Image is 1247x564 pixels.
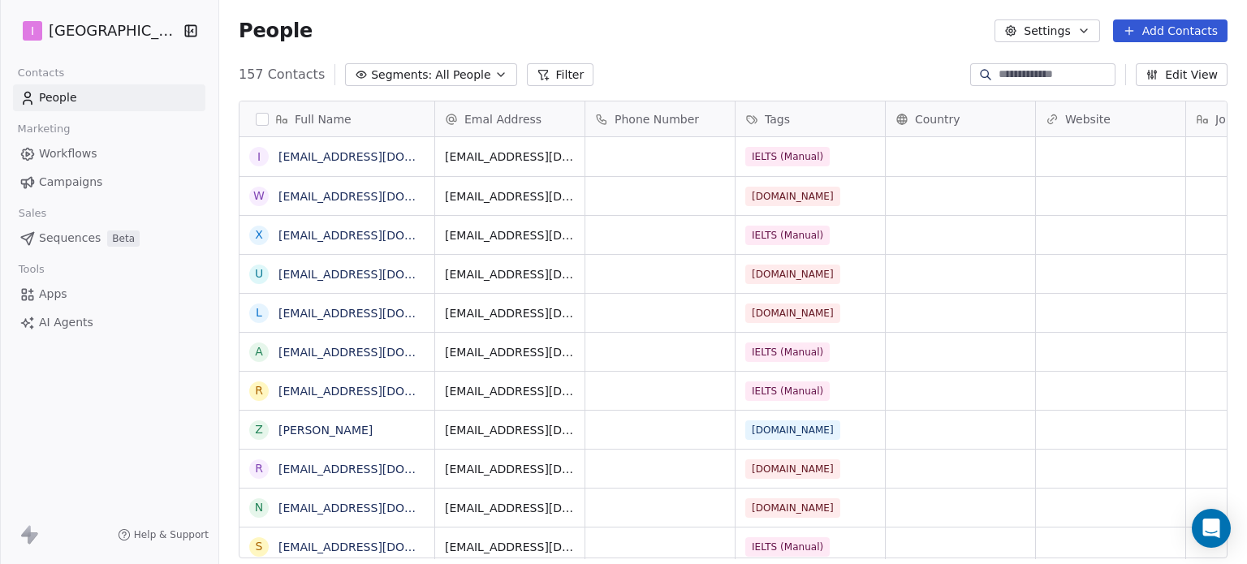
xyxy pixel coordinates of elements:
span: [DOMAIN_NAME] [745,304,840,323]
span: AI Agents [39,314,93,331]
span: [GEOGRAPHIC_DATA] [49,20,179,41]
button: Edit View [1136,63,1228,86]
div: r [255,460,263,477]
span: [DOMAIN_NAME] [745,498,840,518]
span: Tags [765,111,790,127]
a: [PERSON_NAME] [278,424,373,437]
span: People [39,89,77,106]
span: I [31,23,34,39]
span: Beta [107,230,140,247]
span: People [239,19,313,43]
span: Country [915,111,960,127]
span: All People [435,67,490,84]
a: [EMAIL_ADDRESS][DOMAIN_NAME] [278,540,477,553]
span: [EMAIL_ADDRESS][DOMAIN_NAME] [445,461,575,477]
span: [DOMAIN_NAME] [745,187,840,206]
span: Sales [11,201,54,226]
button: I[GEOGRAPHIC_DATA] [19,17,173,45]
button: Settings [995,19,1099,42]
div: Open Intercom Messenger [1192,509,1231,548]
a: [EMAIL_ADDRESS][DOMAIN_NAME] [278,307,477,320]
span: Workflows [39,145,97,162]
a: [EMAIL_ADDRESS][DOMAIN_NAME] [278,502,477,514]
span: Segments: [371,67,432,84]
div: grid [239,137,435,559]
div: n [255,499,263,516]
div: Emal Address [435,101,585,136]
span: IELTS (Manual) [745,537,830,557]
a: [EMAIL_ADDRESS][DOMAIN_NAME] [278,229,477,242]
span: Contacts [11,61,71,85]
span: [EMAIL_ADDRESS][DOMAIN_NAME] [445,344,575,360]
span: [EMAIL_ADDRESS][DOMAIN_NAME] [445,227,575,243]
div: Z [255,421,263,438]
a: [EMAIL_ADDRESS][DOMAIN_NAME] [278,346,477,359]
span: Campaigns [39,174,102,191]
span: [EMAIL_ADDRESS][DOMAIN_NAME] [445,500,575,516]
button: Add Contacts [1113,19,1228,42]
a: [EMAIL_ADDRESS][DOMAIN_NAME] [278,385,477,398]
span: [EMAIL_ADDRESS][DOMAIN_NAME] [445,539,575,555]
span: Full Name [295,111,352,127]
div: u [255,265,263,282]
span: [EMAIL_ADDRESS][DOMAIN_NAME] [445,422,575,438]
a: People [13,84,205,111]
span: [EMAIL_ADDRESS][DOMAIN_NAME] [445,305,575,321]
a: [EMAIL_ADDRESS][DOMAIN_NAME] [278,463,477,476]
div: s [256,538,263,555]
a: Help & Support [118,528,209,541]
div: x [255,226,263,243]
span: [EMAIL_ADDRESS][DOMAIN_NAME] [445,188,575,205]
a: [EMAIL_ADDRESS][DOMAIN_NAME] [278,190,477,203]
a: Apps [13,281,205,308]
div: Website [1036,101,1185,136]
span: Tools [11,257,51,282]
a: SequencesBeta [13,225,205,252]
div: r [255,382,263,399]
button: Filter [527,63,594,86]
span: IELTS (Manual) [745,147,830,166]
span: IELTS (Manual) [745,226,830,245]
span: Website [1065,111,1111,127]
a: Workflows [13,140,205,167]
span: [EMAIL_ADDRESS][DOMAIN_NAME] [445,266,575,282]
div: Full Name [239,101,434,136]
span: Marketing [11,117,77,141]
span: [DOMAIN_NAME] [745,420,840,440]
span: IELTS (Manual) [745,342,830,362]
span: [EMAIL_ADDRESS][DOMAIN_NAME] [445,149,575,165]
a: Campaigns [13,169,205,196]
span: Help & Support [134,528,209,541]
div: i [257,149,261,166]
a: [EMAIL_ADDRESS][DOMAIN_NAME] [278,150,477,163]
span: Apps [39,286,67,303]
span: IELTS (Manual) [745,381,830,401]
div: w [253,187,265,205]
div: a [255,343,263,360]
div: Tags [736,101,885,136]
span: Sequences [39,230,101,247]
a: [EMAIL_ADDRESS][DOMAIN_NAME] [278,268,477,281]
div: Country [886,101,1035,136]
span: Emal Address [464,111,542,127]
a: AI Agents [13,309,205,336]
span: Phone Number [615,111,699,127]
span: [DOMAIN_NAME] [745,459,840,479]
span: [DOMAIN_NAME] [745,265,840,284]
span: 157 Contacts [239,65,325,84]
div: Phone Number [585,101,735,136]
span: [EMAIL_ADDRESS][DOMAIN_NAME] [445,383,575,399]
div: l [256,304,262,321]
